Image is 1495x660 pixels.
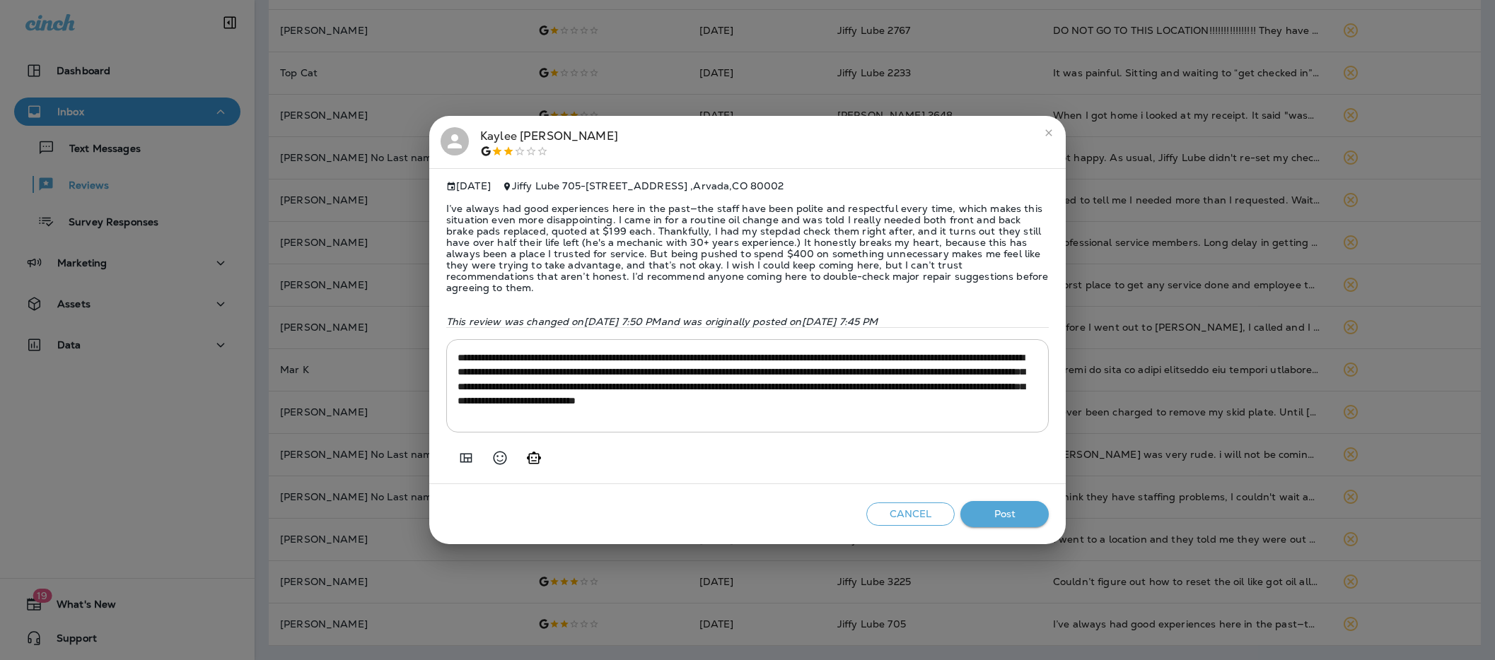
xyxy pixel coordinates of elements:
span: Jiffy Lube 705 - [STREET_ADDRESS] , Arvada , CO 80002 [512,179,784,192]
button: Generate AI response [520,444,548,472]
span: and was originally posted on [DATE] 7:45 PM [661,315,878,328]
button: Post [960,501,1049,527]
button: close [1037,122,1060,144]
button: Add in a premade template [452,444,480,472]
button: Select an emoji [486,444,514,472]
span: I’ve always had good experiences here in the past—the staff have been polite and respectful every... [446,191,1049,305]
span: [DATE] [446,180,491,192]
button: Cancel [866,502,955,526]
div: Kaylee [PERSON_NAME] [480,127,618,157]
p: This review was changed on [DATE] 7:50 PM [446,316,1049,327]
